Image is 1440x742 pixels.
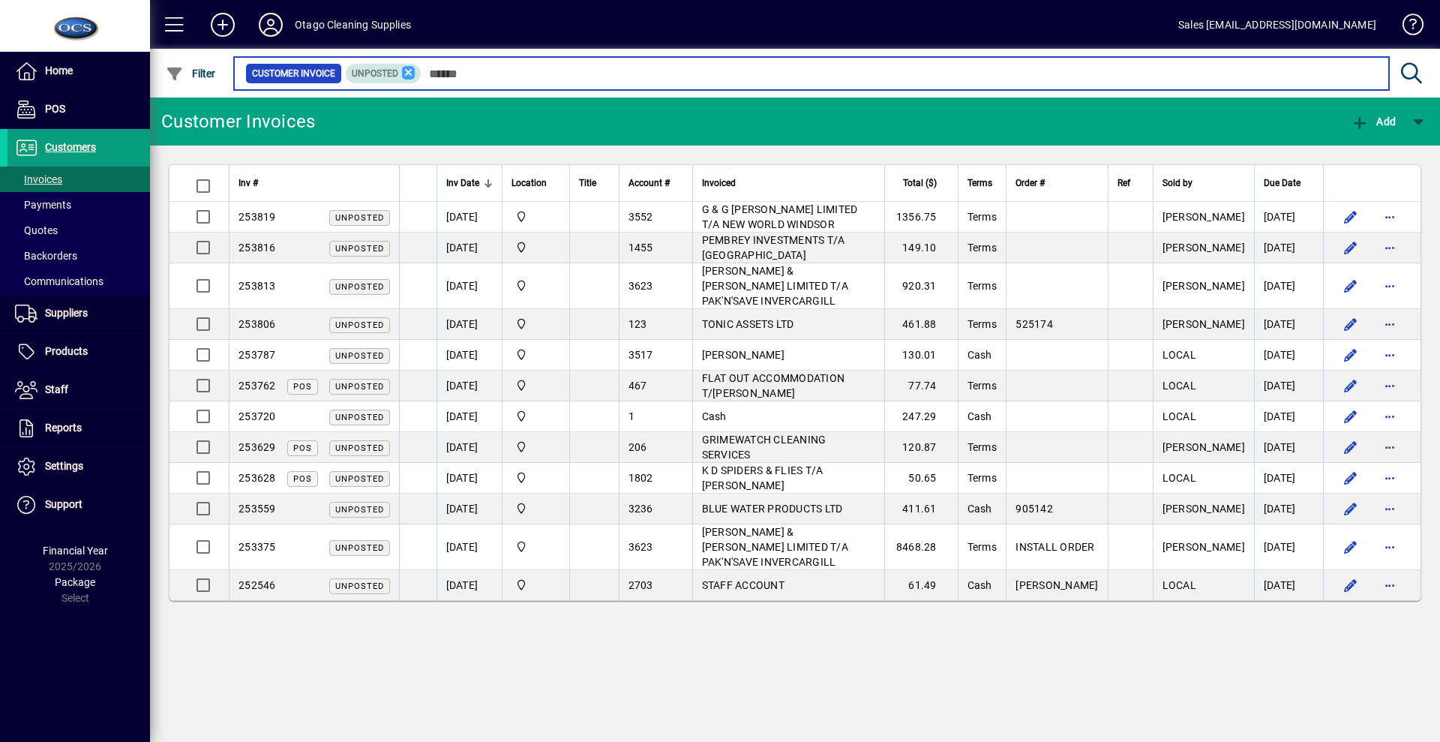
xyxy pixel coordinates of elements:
td: 77.74 [884,371,958,401]
td: 1356.75 [884,202,958,233]
span: BLUE WATER PRODUCTS LTD [702,503,843,515]
td: [DATE] [1254,401,1323,432]
span: PEMBREY INVESTMENTS T/A [GEOGRAPHIC_DATA] [702,234,845,261]
span: 123 [628,318,647,330]
span: Customers [45,141,96,153]
td: [DATE] [1254,494,1323,524]
td: 461.88 [884,309,958,340]
button: Edit [1339,466,1363,490]
button: More options [1378,236,1402,260]
mat-chip: Customer Invoice Status: Unposted [346,64,421,83]
span: Products [45,345,88,357]
span: K D SPIDERS & FLIES T/A [PERSON_NAME] [702,464,823,491]
div: Total ($) [894,175,950,191]
td: [DATE] [436,463,502,494]
span: STAFF ACCOUNT [702,579,784,591]
a: Support [7,486,150,524]
span: Add [1351,116,1396,128]
span: [PERSON_NAME] [1162,211,1245,223]
button: Add [1347,108,1399,135]
span: 253629 [238,441,276,453]
span: Terms [967,541,997,553]
span: 253559 [238,503,276,515]
span: POS [293,443,312,453]
span: Terms [967,280,997,292]
span: Terms [967,318,997,330]
button: More options [1378,497,1402,521]
span: Location [511,175,547,191]
span: Reports [45,422,82,434]
td: 411.61 [884,494,958,524]
span: Sold by [1162,175,1192,191]
span: [PERSON_NAME] & [PERSON_NAME] LIMITED T/A PAK'N'SAVE INVERCARGILL [702,265,848,307]
span: 525174 [1015,318,1053,330]
span: [PERSON_NAME] [1162,242,1245,254]
a: Staff [7,371,150,409]
button: More options [1378,404,1402,428]
span: 467 [628,380,647,392]
span: Head Office [511,470,560,486]
button: More options [1378,274,1402,298]
a: Backorders [7,243,150,269]
div: Order # [1015,175,1098,191]
span: LOCAL [1162,349,1196,361]
span: POS [293,382,312,392]
td: [DATE] [436,432,502,463]
a: Settings [7,448,150,485]
span: Filter [166,68,216,80]
td: [DATE] [1254,524,1323,570]
span: 253813 [238,280,276,292]
span: Unposted [335,351,384,361]
td: [DATE] [436,371,502,401]
span: Cash [967,579,992,591]
span: Staff [45,383,68,395]
span: Cash [702,410,727,422]
span: [PERSON_NAME] [1162,503,1245,515]
div: Location [511,175,560,191]
span: Terms [967,380,997,392]
td: [DATE] [1254,432,1323,463]
a: Suppliers [7,295,150,332]
span: Unposted [335,413,384,422]
button: Add [199,11,247,38]
span: Unposted [335,474,384,484]
button: Edit [1339,535,1363,559]
span: Terms [967,242,997,254]
button: Edit [1339,312,1363,336]
span: Head Office [511,278,560,294]
button: More options [1378,466,1402,490]
span: Inv Date [446,175,479,191]
button: Edit [1339,205,1363,229]
a: Invoices [7,167,150,192]
div: Customer Invoices [161,110,315,134]
span: [PERSON_NAME] [1015,579,1098,591]
button: More options [1378,343,1402,367]
span: Cash [967,349,992,361]
span: Communications [15,275,103,287]
span: Unposted [335,282,384,292]
a: Quotes [7,218,150,243]
div: Account # [628,175,683,191]
span: 3517 [628,349,653,361]
span: POS [45,103,65,115]
span: Unposted [335,505,384,515]
span: Due Date [1264,175,1300,191]
button: Profile [247,11,295,38]
span: Unposted [335,543,384,553]
span: Terms [967,211,997,223]
td: [DATE] [1254,233,1323,263]
span: 1 [628,410,634,422]
span: 2703 [628,579,653,591]
span: Total ($) [903,175,937,191]
span: Unposted [335,213,384,223]
button: More options [1378,573,1402,597]
span: Package [55,576,95,588]
span: 253762 [238,380,276,392]
button: More options [1378,535,1402,559]
td: 61.49 [884,570,958,600]
span: GRIMEWATCH CLEANING SERVICES [702,434,826,461]
td: [DATE] [436,570,502,600]
span: Terms [967,472,997,484]
span: 253819 [238,211,276,223]
a: Payments [7,192,150,218]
